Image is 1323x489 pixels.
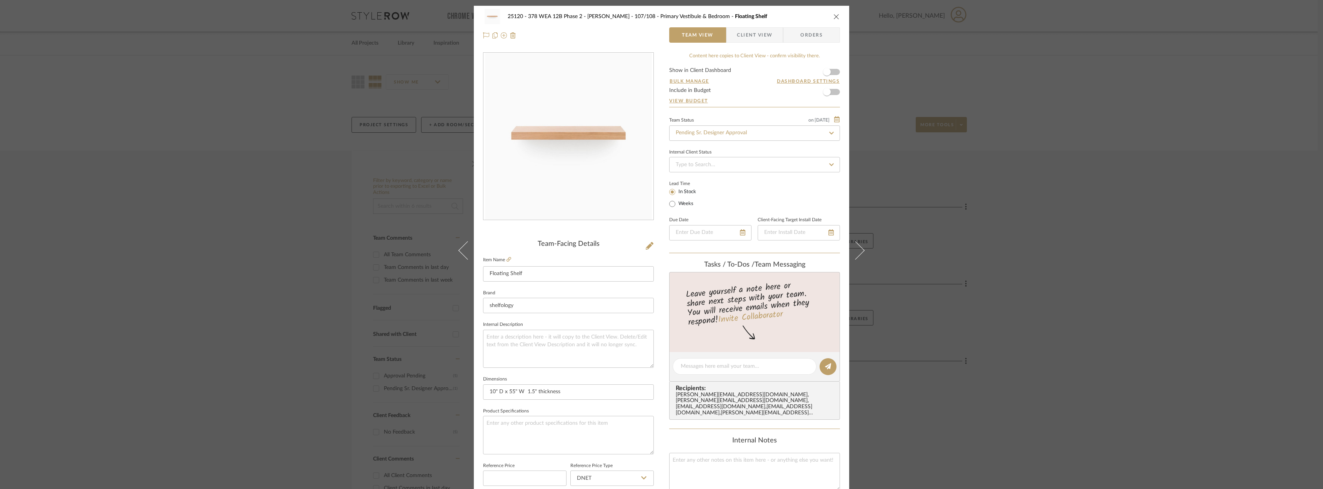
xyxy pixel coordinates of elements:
span: Team View [682,27,713,43]
span: 25120 - 378 WEA 12B Phase 2 - [PERSON_NAME] [508,14,635,19]
div: Content here copies to Client View - confirm visibility there. [669,52,840,60]
div: team Messaging [669,261,840,269]
div: 0 [483,53,653,220]
label: Client-Facing Target Install Date [758,218,821,222]
input: Enter Due Date [669,225,751,240]
div: [PERSON_NAME][EMAIL_ADDRESS][DOMAIN_NAME] , [PERSON_NAME][EMAIL_ADDRESS][DOMAIN_NAME] , [EMAIL_AD... [676,392,836,417]
span: Recipients: [676,385,836,392]
div: Internal Notes [669,437,840,445]
label: Product Specifications [483,409,529,413]
a: Invite Collaborator [718,308,783,327]
input: Enter the dimensions of this item [483,384,654,400]
label: In Stock [677,189,696,195]
div: Team-Facing Details [483,240,654,249]
img: Remove from project [510,32,516,38]
input: Enter Install Date [758,225,840,240]
label: Item Name [483,257,511,263]
label: Reference Price Type [570,464,613,468]
span: Tasks / To-Dos / [704,261,755,268]
span: Floating Shelf [735,14,767,19]
input: Type to Search… [669,125,840,141]
span: Client View [737,27,772,43]
mat-radio-group: Select item type [669,187,709,209]
button: close [833,13,840,20]
div: Leave yourself a note here or share next steps with your team. You will receive emails when they ... [668,277,841,329]
div: Team Status [669,118,694,122]
button: Dashboard Settings [776,78,840,85]
span: 107/108 - Primary Vestibule & Bedroom [635,14,735,19]
span: Orders [792,27,831,43]
label: Internal Description [483,323,523,327]
img: c97a4500-14a0-4663-b9f3-b07cd5e9a9e2_436x436.jpg [485,53,652,220]
label: Dimensions [483,377,507,381]
label: Brand [483,291,495,295]
span: [DATE] [814,117,830,123]
span: on [808,118,814,122]
label: Weeks [677,200,693,207]
label: Due Date [669,218,688,222]
label: Lead Time [669,180,709,187]
a: View Budget [669,98,840,104]
div: Internal Client Status [669,150,711,154]
button: Bulk Manage [669,78,710,85]
input: Type to Search… [669,157,840,172]
input: Enter Brand [483,298,654,313]
img: c97a4500-14a0-4663-b9f3-b07cd5e9a9e2_48x40.jpg [483,9,502,24]
label: Reference Price [483,464,515,468]
input: Enter Item Name [483,266,654,282]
